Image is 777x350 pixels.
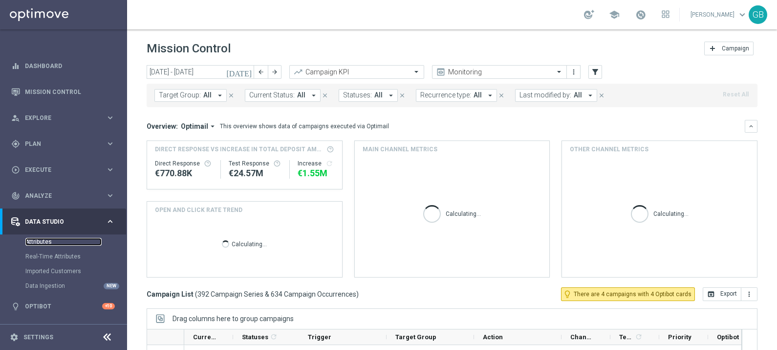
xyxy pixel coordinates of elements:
[11,114,115,122] button: person_search Explore keyboard_arrow_right
[229,167,282,179] div: €24,571,032
[325,160,333,167] i: refresh
[563,290,572,299] i: lightbulb_outline
[289,65,424,79] ng-select: Campaign KPI
[297,91,305,99] span: All
[748,123,755,130] i: keyboard_arrow_down
[11,62,20,70] i: equalizer
[11,79,115,105] div: Mission Control
[220,122,389,131] div: This overview shows data of campaigns executed via Optimail
[242,333,268,341] span: Statuses
[11,62,115,70] button: equalizer Dashboard
[569,66,579,78] button: more_vert
[271,69,278,75] i: arrow_forward
[635,333,643,341] i: refresh
[11,192,115,200] div: track_changes Analyze keyboard_arrow_right
[703,290,757,298] multiple-options-button: Export to CSV
[387,91,395,100] i: arrow_drop_down
[25,267,102,275] a: Imported Customers
[25,193,106,199] span: Analyze
[10,333,19,342] i: settings
[598,92,605,99] i: close
[749,5,767,24] div: GB
[25,141,106,147] span: Plan
[11,88,115,96] button: Mission Control
[226,68,253,76] i: [DATE]
[155,206,242,214] h4: OPEN AND CLICK RATE TREND
[147,122,178,131] h3: Overview:
[398,90,407,101] button: close
[268,65,281,79] button: arrow_forward
[339,89,398,102] button: Statuses: All arrow_drop_down
[561,287,695,301] button: lightbulb_outline There are 4 campaigns with 4 Optibot cards
[446,209,481,218] p: Calculating...
[11,140,106,148] div: Plan
[308,333,331,341] span: Trigger
[11,303,115,310] button: lightbulb Optibot +10
[717,333,739,341] span: Optibot
[216,91,224,100] i: arrow_drop_down
[173,315,294,323] span: Drag columns here to group campaigns
[741,287,757,301] button: more_vert
[102,303,115,309] div: +10
[178,122,220,131] button: Optimail arrow_drop_down
[104,283,119,289] div: NEW
[298,160,334,167] div: Increase
[745,290,753,298] i: more_vert
[106,217,115,226] i: keyboard_arrow_right
[570,145,648,154] h4: Other channel metrics
[197,290,356,299] span: 392 Campaign Series & 634 Campaign Occurrences
[154,89,227,102] button: Target Group: All arrow_drop_down
[633,331,643,342] span: Calculate column
[690,7,749,22] a: [PERSON_NAME]keyboard_arrow_down
[106,191,115,200] i: keyboard_arrow_right
[356,290,359,299] span: )
[155,167,213,179] div: €770,878
[193,333,216,341] span: Current Status
[588,65,602,79] button: filter_alt
[515,89,597,102] button: Last modified by: All arrow_drop_down
[343,91,372,99] span: Statuses:
[293,67,303,77] i: trending_up
[11,217,106,226] div: Data Studio
[25,167,106,173] span: Execute
[574,290,691,299] span: There are 4 campaigns with 4 Optibot cards
[591,68,600,76] i: filter_alt
[486,91,495,100] i: arrow_drop_down
[225,65,254,80] button: [DATE]
[270,333,278,341] i: refresh
[195,290,197,299] span: (
[309,91,318,100] i: arrow_drop_down
[11,165,20,174] i: play_circle_outline
[586,91,595,100] i: arrow_drop_down
[147,65,254,79] input: Select date range
[258,69,264,75] i: arrow_back
[25,53,115,79] a: Dashboard
[25,219,106,225] span: Data Studio
[245,89,321,102] button: Current Status: All arrow_drop_down
[268,331,278,342] span: Calculate column
[11,166,115,174] button: play_circle_outline Execute keyboard_arrow_right
[570,68,578,76] i: more_vert
[574,91,582,99] span: All
[737,9,748,20] span: keyboard_arrow_down
[497,90,506,101] button: close
[203,91,212,99] span: All
[519,91,571,99] span: Last modified by:
[155,145,324,154] span: Direct Response VS Increase In Total Deposit Amount
[227,90,236,101] button: close
[155,160,213,167] div: Direct Response
[420,91,471,99] span: Recurrence type:
[25,234,126,249] div: Attributes
[321,90,329,101] button: close
[597,90,606,101] button: close
[374,91,383,99] span: All
[147,42,231,56] h1: Mission Control
[436,67,446,77] i: preview
[25,264,126,279] div: Imported Customers
[11,53,115,79] div: Dashboard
